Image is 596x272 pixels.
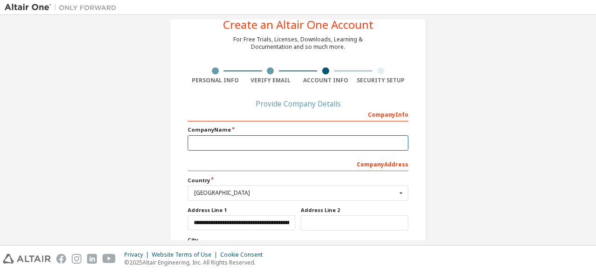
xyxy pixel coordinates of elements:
[102,254,116,264] img: youtube.svg
[5,3,121,12] img: Altair One
[298,77,353,84] div: Account Info
[188,77,243,84] div: Personal Info
[194,190,397,196] div: [GEOGRAPHIC_DATA]
[188,126,408,133] label: Company Name
[3,254,51,264] img: altair_logo.svg
[188,106,408,121] div: Company Info
[188,177,408,184] label: Country
[188,156,408,171] div: Company Address
[353,77,409,84] div: Security Setup
[152,251,220,259] div: Website Terms of Use
[188,236,408,244] label: City
[188,206,295,214] label: Address Line 1
[233,36,363,51] div: For Free Trials, Licenses, Downloads, Learning & Documentation and so much more.
[56,254,66,264] img: facebook.svg
[87,254,97,264] img: linkedin.svg
[124,259,268,266] p: © 2025 Altair Engineering, Inc. All Rights Reserved.
[220,251,268,259] div: Cookie Consent
[124,251,152,259] div: Privacy
[301,206,408,214] label: Address Line 2
[72,254,81,264] img: instagram.svg
[188,101,408,106] div: Provide Company Details
[243,77,298,84] div: Verify Email
[223,19,373,30] div: Create an Altair One Account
